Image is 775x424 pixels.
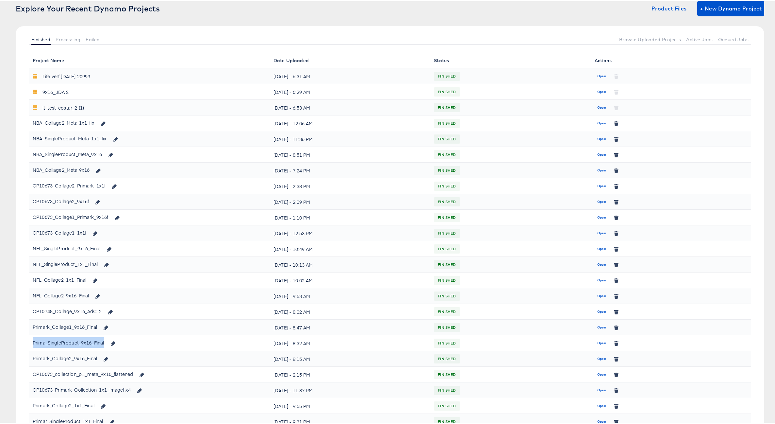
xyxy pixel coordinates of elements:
button: Open [595,85,609,96]
button: Open [595,242,609,253]
button: Open [595,227,609,237]
div: [DATE] - 8:15 AM [273,352,426,363]
span: Open [597,417,606,423]
div: NBA_Collage2_Meta 9x16 [33,163,105,174]
span: Processing [56,36,80,41]
button: Open [595,321,609,331]
div: [DATE] - 2:09 PM [273,195,426,206]
span: Browse Uploaded Projects [619,36,681,41]
div: Prima_SingleProduct_9x16_Final [33,336,119,347]
th: Actions [591,51,751,67]
div: [DATE] - 10:49 AM [273,242,426,253]
span: FINISHED [434,337,460,347]
button: Open [595,117,609,127]
span: Open [597,370,606,376]
span: Open [597,402,606,408]
button: Open [595,132,609,143]
span: Failed [86,36,100,41]
span: Open [597,245,606,251]
div: [DATE] - 9:53 AM [273,290,426,300]
div: NBA_SingleProduct_Meta_1x1_fix [33,132,122,143]
button: Open [595,384,609,394]
span: Open [597,88,606,94]
span: Open [597,260,606,266]
span: Active Jobs [686,36,713,41]
div: CP10673_Collage2_9x16f [33,195,104,206]
span: FINISHED [434,384,460,394]
button: Open [595,211,609,221]
span: FINISHED [434,227,460,237]
div: CP10673_Collage2_Primark_1x1f [33,179,121,190]
span: Product Files [651,3,687,12]
span: FINISHED [434,305,460,316]
div: [DATE] - 8:02 AM [273,305,426,316]
div: [DATE] - 11:37 PM [273,384,426,394]
button: Open [595,368,609,379]
div: [DATE] - 6:29 AM [273,85,426,96]
div: [DATE] - 9:55 PM [273,399,426,410]
button: Open [595,148,609,159]
div: [DATE] - 12:53 PM [273,227,426,237]
span: FINISHED [434,180,460,190]
span: FINISHED [434,290,460,300]
span: Open [597,198,606,203]
div: [DATE] - 8:32 AM [273,337,426,347]
button: Open [595,352,609,363]
span: Finished [31,36,50,41]
div: [DATE] - 1:10 PM [273,211,426,221]
span: FINISHED [434,195,460,206]
div: [DATE] - 2:15 PM [273,368,426,379]
div: [DATE] - 7:24 PM [273,164,426,174]
button: Open [595,274,609,284]
span: Open [597,150,606,156]
span: Open [597,72,606,78]
span: Open [597,213,606,219]
div: [DATE] - 8:47 AM [273,321,426,331]
span: FINISHED [434,258,460,269]
span: Open [597,355,606,361]
button: Open [595,337,609,347]
span: FINISHED [434,148,460,159]
button: Open [595,180,609,190]
span: Queued Jobs [718,36,749,41]
div: [DATE] - 10:13 AM [273,258,426,269]
span: Open [597,135,606,141]
button: Open [595,305,609,316]
div: [DATE] - 10:02 AM [273,274,426,284]
div: [DATE] - 6:31 AM [273,70,426,80]
span: Open [597,276,606,282]
th: Date Uploaded [270,51,430,67]
button: Open [595,258,609,269]
span: Open [597,323,606,329]
span: Open [597,308,606,313]
div: Life verf [DATE] 20999 [42,70,90,80]
div: [DATE] - 12:06 AM [273,117,426,127]
div: NFL_Collage2_1x1_Final [33,273,102,284]
span: FINISHED [434,117,460,127]
div: [DATE] - 11:36 PM [273,132,426,143]
div: Primark_Collage2_9x16_Final [33,352,112,363]
th: Status [430,51,590,67]
div: NBA_SingleProduct_Meta_9x16 [33,148,117,159]
button: Open [595,101,609,112]
span: Open [597,103,606,109]
span: FINISHED [434,85,460,96]
div: NFL_SingleProduct_1x1_Final [33,257,113,269]
span: FINISHED [434,242,460,253]
div: CP10673_Primark_Collection_1x1_imagefix4 [33,383,146,394]
span: Open [597,166,606,172]
div: NFL_SingleProduct_9x16_Final [33,242,116,253]
div: [DATE] - 6:53 AM [273,101,426,112]
button: Open [595,164,609,174]
span: FINISHED [434,352,460,363]
span: FINISHED [434,211,460,221]
span: FINISHED [434,368,460,379]
span: FINISHED [434,399,460,410]
button: Open [595,195,609,206]
div: CP10673_Collage1_1x1f [33,226,102,237]
button: Open [595,399,609,410]
button: Open [595,290,609,300]
div: Primark_Collage1_9x16_Final [33,320,112,331]
span: FINISHED [434,164,460,174]
span: FINISHED [434,101,460,112]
